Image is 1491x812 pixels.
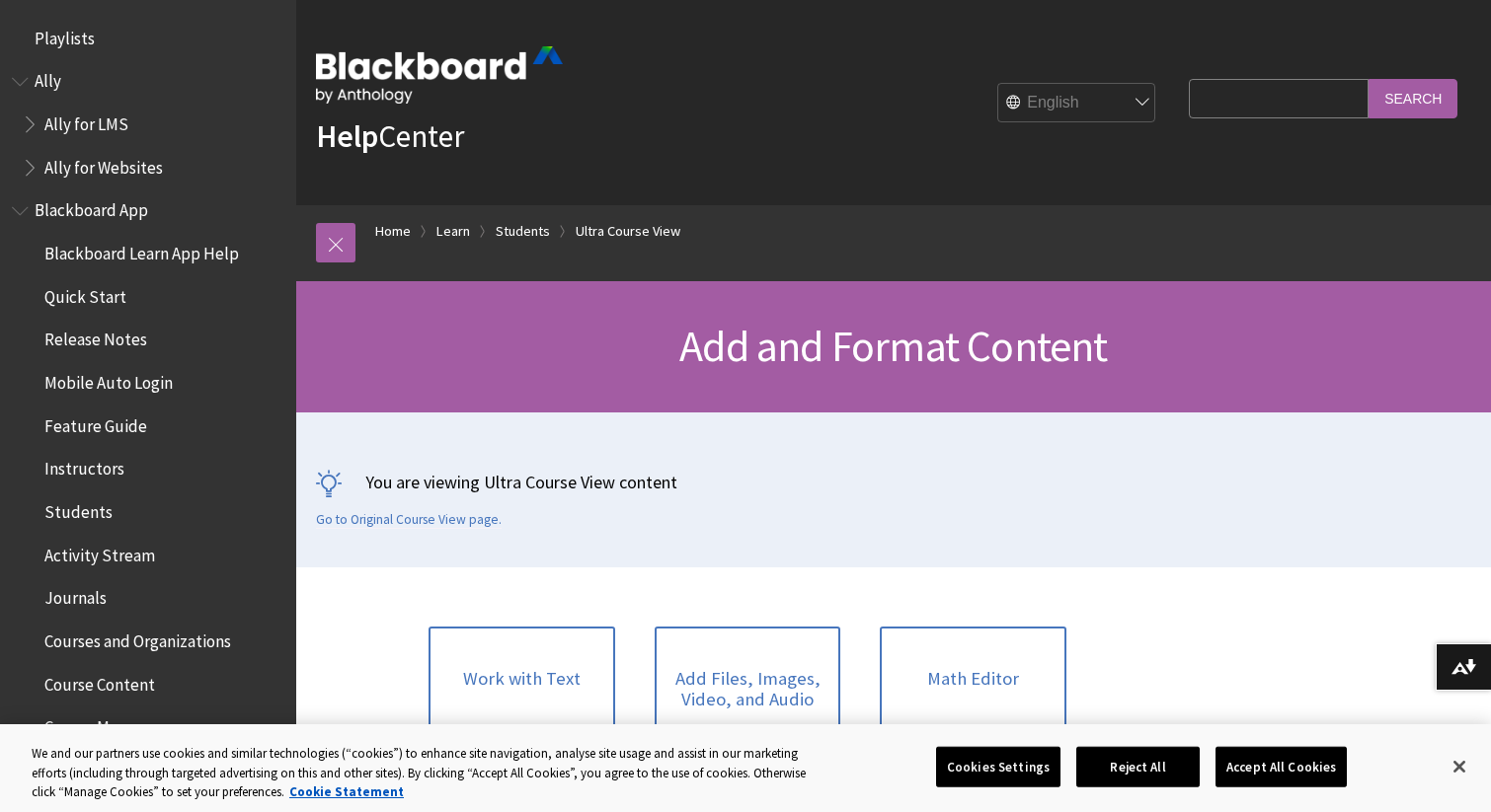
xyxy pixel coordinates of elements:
[655,627,841,752] a: Add Files, Images, Video, and Audio
[316,116,464,156] a: HelpCenter
[32,744,821,802] div: We and our partners use cookies and similar technologies (“cookies”) to enhance site navigation, ...
[679,319,1107,373] span: Add and Format Content
[35,65,61,92] span: Ally
[289,783,404,800] a: More information about your privacy, opens in a new tab
[576,219,680,244] a: Ultra Course View
[496,219,550,244] a: Students
[998,84,1156,123] select: Site Language Selector
[44,324,147,350] span: Release Notes
[44,495,113,522] span: Students
[936,746,1060,787] button: Cookies Settings
[44,668,155,695] span: Course Content
[316,116,378,156] strong: Help
[44,409,147,436] span: Feature Guide
[44,582,107,609] span: Journals
[35,194,148,221] span: Blackboard App
[44,108,128,134] span: Ally for LMS
[44,366,173,393] span: Mobile Auto Login
[316,470,1471,494] p: You are viewing Ultra Course View content
[1369,79,1457,117] input: Search
[1216,746,1347,787] button: Accept All Cookies
[44,453,124,480] span: Instructors
[1076,746,1200,787] button: Reject All
[44,539,155,565] span: Activity Stream
[436,219,470,244] a: Learn
[44,625,231,651] span: Courses and Organizations
[880,627,1066,731] a: Math Editor
[375,219,411,244] a: Home
[316,511,502,529] a: Go to Original Course View page.
[316,46,563,104] img: Blackboard by Anthology
[44,711,165,738] span: Course Messages
[12,65,284,185] nav: Book outline for Anthology Ally Help
[44,237,239,263] span: Blackboard Learn App Help
[44,151,163,178] span: Ally for Websites
[1438,745,1481,788] button: Close
[429,627,615,731] a: Work with Text
[35,22,95,48] span: Playlists
[44,280,126,307] span: Quick Start
[12,22,284,55] nav: Book outline for Playlists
